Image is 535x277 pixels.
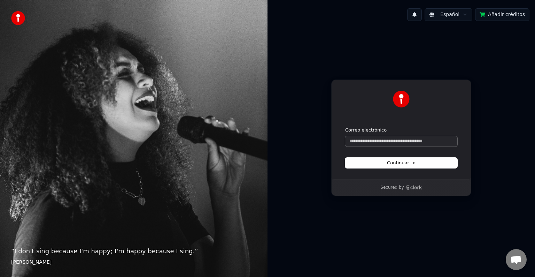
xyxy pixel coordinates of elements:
[11,246,256,256] p: “ I don't sing because I'm happy; I'm happy because I sing. ”
[380,185,404,190] p: Secured by
[345,127,387,133] label: Correo electrónico
[11,259,256,266] footer: [PERSON_NAME]
[387,160,416,166] span: Continuar
[345,158,457,168] button: Continuar
[475,8,529,21] button: Añadir créditos
[405,185,422,190] a: Clerk logo
[11,11,25,25] img: youka
[393,91,410,107] img: Youka
[506,249,527,270] a: Chat abierto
